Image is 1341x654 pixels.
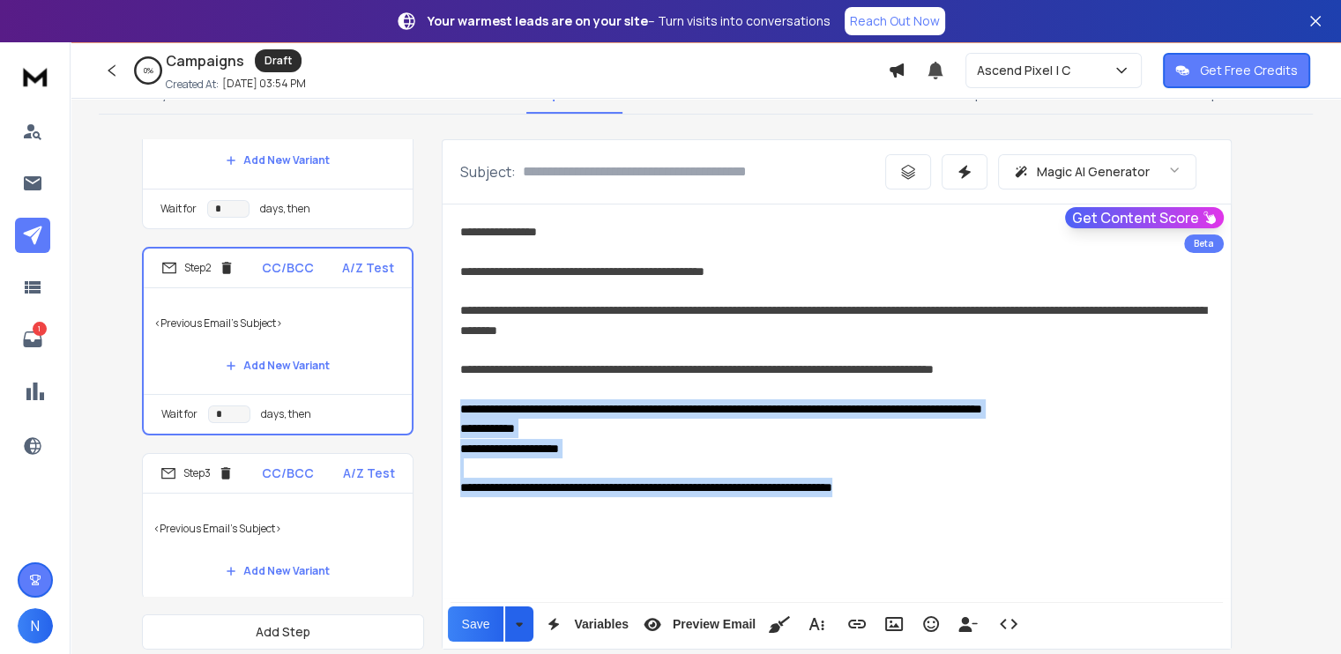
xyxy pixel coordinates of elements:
[222,77,306,91] p: [DATE] 03:54 PM
[1036,163,1149,181] p: Magic AI Generator
[18,608,53,643] button: N
[428,12,831,30] p: – Turn visits into conversations
[142,247,413,435] li: Step2CC/BCCA/Z Test<Previous Email's Subject>Add New VariantWait fordays, then
[262,464,314,482] p: CC/BCC
[166,78,219,92] p: Created At:
[144,65,153,76] p: 0 %
[161,260,235,276] div: Step 2
[998,154,1196,190] button: Magic AI Generator
[840,606,874,642] button: Insert Link (Ctrl+K)
[18,60,53,93] img: logo
[343,464,395,482] p: A/Z Test
[636,606,759,642] button: Preview Email
[537,606,632,642] button: Variables
[15,322,50,357] a: 1
[845,7,945,35] a: Reach Out Now
[260,202,310,216] p: days, then
[212,143,344,178] button: Add New Variant
[992,606,1025,642] button: Code View
[33,322,47,336] p: 1
[1065,207,1224,228] button: Get Content Score
[166,50,244,71] h1: Campaigns
[154,299,401,348] p: <Previous Email's Subject>
[160,465,234,481] div: Step 3
[448,606,504,642] button: Save
[1200,62,1298,79] p: Get Free Credits
[212,348,344,383] button: Add New Variant
[951,606,985,642] button: Insert Unsubscribe Link
[342,259,394,277] p: A/Z Test
[142,453,413,600] li: Step3CC/BCCA/Z Test<Previous Email's Subject>Add New Variant
[161,407,197,421] p: Wait for
[142,614,424,650] button: Add Step
[153,504,402,554] p: <Previous Email's Subject>
[570,617,632,632] span: Variables
[261,407,311,421] p: days, then
[160,202,197,216] p: Wait for
[877,606,911,642] button: Insert Image (Ctrl+P)
[460,161,516,182] p: Subject:
[212,554,344,589] button: Add New Variant
[262,259,314,277] p: CC/BCC
[977,62,1077,79] p: Ascend Pixel | C
[850,12,940,30] p: Reach Out Now
[669,617,759,632] span: Preview Email
[255,49,302,72] div: Draft
[914,606,948,642] button: Emoticons
[800,606,833,642] button: More Text
[763,606,796,642] button: Clean HTML
[1184,234,1224,253] div: Beta
[1163,53,1310,88] button: Get Free Credits
[428,12,648,29] strong: Your warmest leads are on your site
